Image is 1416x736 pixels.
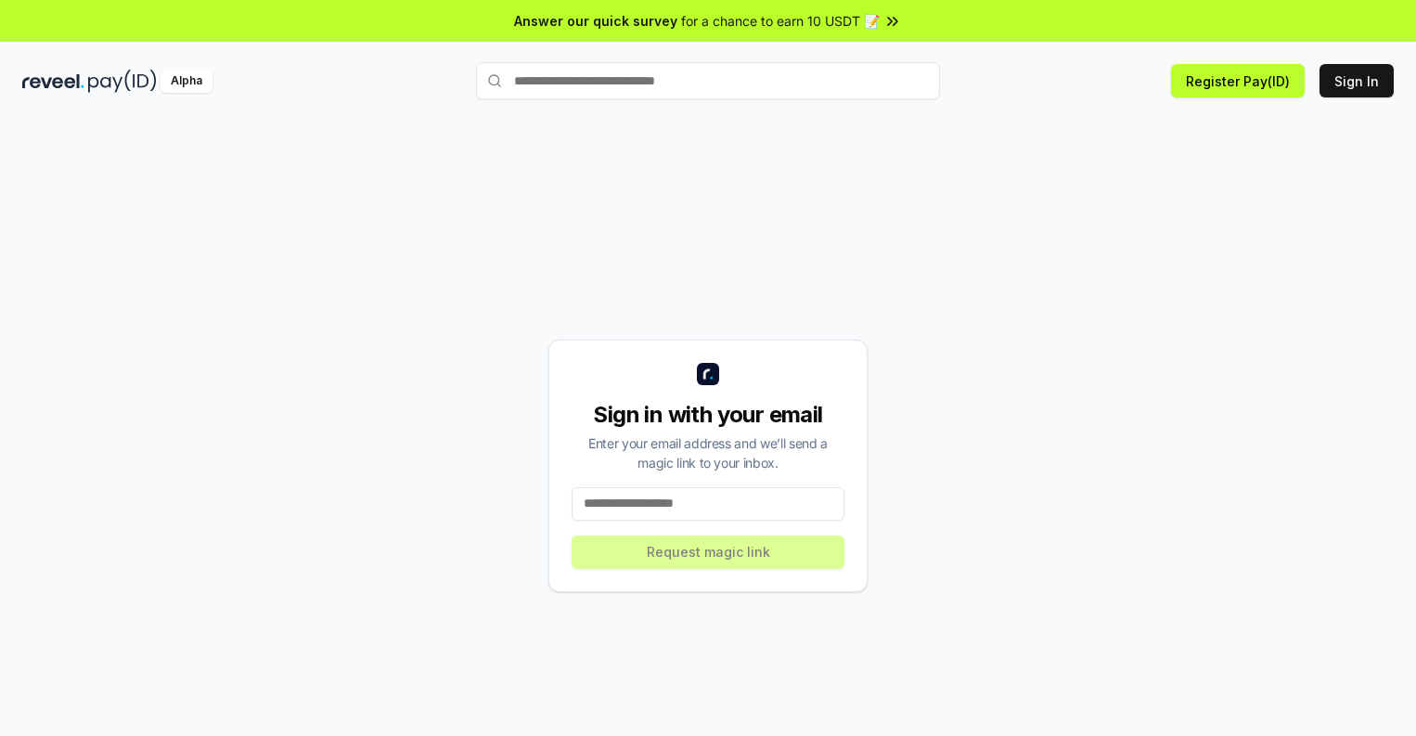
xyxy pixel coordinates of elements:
span: for a chance to earn 10 USDT 📝 [681,11,880,31]
div: Sign in with your email [572,400,844,430]
span: Answer our quick survey [514,11,677,31]
img: logo_small [697,363,719,385]
button: Sign In [1319,64,1394,97]
button: Register Pay(ID) [1171,64,1305,97]
img: reveel_dark [22,70,84,93]
div: Enter your email address and we’ll send a magic link to your inbox. [572,433,844,472]
img: pay_id [88,70,157,93]
div: Alpha [161,70,212,93]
